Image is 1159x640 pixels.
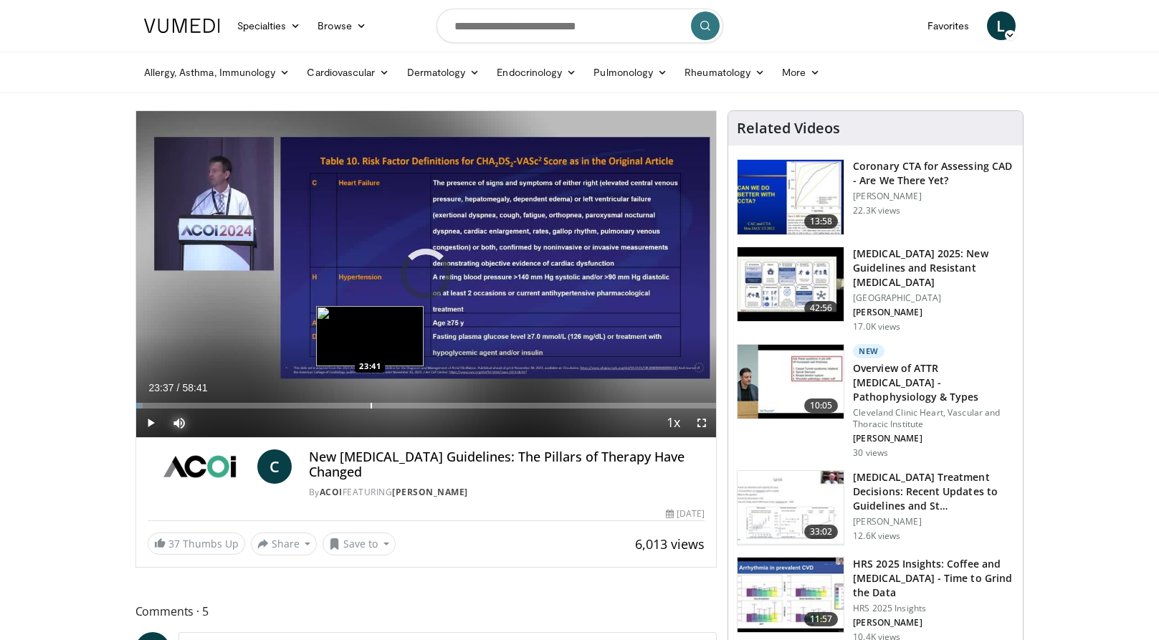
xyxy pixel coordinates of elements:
span: 23:37 [149,382,174,393]
button: Share [251,532,318,555]
a: Endocrinology [488,58,585,87]
a: 42:56 [MEDICAL_DATA] 2025: New Guidelines and Resistant [MEDICAL_DATA] [GEOGRAPHIC_DATA] [PERSON_... [737,247,1014,333]
span: 10:05 [804,398,839,413]
p: HRS 2025 Insights [853,603,1014,614]
img: 6f79f02c-3240-4454-8beb-49f61d478177.150x105_q85_crop-smart_upscale.jpg [738,471,844,545]
h3: Overview of ATTR [MEDICAL_DATA] - Pathophysiology & Types [853,361,1014,404]
img: 2f83149f-471f-45a5-8edf-b959582daf19.150x105_q85_crop-smart_upscale.jpg [738,345,844,419]
p: 12.6K views [853,530,900,542]
h4: Related Videos [737,120,840,137]
img: VuMedi Logo [144,19,220,33]
a: Favorites [919,11,978,40]
a: Rheumatology [676,58,773,87]
div: Progress Bar [136,403,717,409]
a: Pulmonology [585,58,676,87]
img: 25c04896-53d6-4a05-9178-9b8aabfb644a.150x105_q85_crop-smart_upscale.jpg [738,558,844,632]
h3: Coronary CTA for Assessing CAD - Are We There Yet? [853,159,1014,188]
p: 22.3K views [853,205,900,216]
a: More [773,58,829,87]
a: Browse [309,11,375,40]
p: [GEOGRAPHIC_DATA] [853,292,1014,304]
button: Save to [323,532,396,555]
a: L [987,11,1016,40]
div: By FEATURING [309,486,705,499]
span: 6,013 views [635,535,705,553]
p: Cleveland Clinic Heart, Vascular and Thoracic Institute [853,407,1014,430]
p: [PERSON_NAME] [853,191,1014,202]
p: New [853,344,884,358]
button: Fullscreen [687,409,716,437]
a: Specialties [229,11,310,40]
a: Allergy, Asthma, Immunology [135,58,299,87]
p: 30 views [853,447,888,459]
p: [PERSON_NAME] [853,516,1014,527]
span: / [177,382,180,393]
p: 17.0K views [853,321,900,333]
span: 13:58 [804,214,839,229]
a: 33:02 [MEDICAL_DATA] Treatment Decisions: Recent Updates to Guidelines and St… [PERSON_NAME] 12.6... [737,470,1014,546]
span: 58:41 [182,382,207,393]
span: 37 [168,537,180,550]
a: 10:05 New Overview of ATTR [MEDICAL_DATA] - Pathophysiology & Types Cleveland Clinic Heart, Vascu... [737,344,1014,459]
a: Cardiovascular [298,58,398,87]
a: 37 Thumbs Up [148,532,245,555]
span: 42:56 [804,301,839,315]
video-js: Video Player [136,111,717,438]
p: [PERSON_NAME] [853,617,1014,629]
span: 11:57 [804,612,839,626]
a: ACOI [320,486,343,498]
button: Play [136,409,165,437]
h3: HRS 2025 Insights: Coffee and [MEDICAL_DATA] - Time to Grind the Data [853,557,1014,600]
h3: [MEDICAL_DATA] Treatment Decisions: Recent Updates to Guidelines and St… [853,470,1014,513]
button: Mute [165,409,194,437]
p: [PERSON_NAME] [853,307,1014,318]
img: ACOI [148,449,252,484]
div: [DATE] [666,507,705,520]
span: Comments 5 [135,602,717,621]
input: Search topics, interventions [437,9,723,43]
span: 33:02 [804,525,839,539]
a: 13:58 Coronary CTA for Assessing CAD - Are We There Yet? [PERSON_NAME] 22.3K views [737,159,1014,235]
a: C [257,449,292,484]
h3: [MEDICAL_DATA] 2025: New Guidelines and Resistant [MEDICAL_DATA] [853,247,1014,290]
img: 34b2b9a4-89e5-4b8c-b553-8a638b61a706.150x105_q85_crop-smart_upscale.jpg [738,160,844,234]
p: [PERSON_NAME] [853,433,1014,444]
img: 280bcb39-0f4e-42eb-9c44-b41b9262a277.150x105_q85_crop-smart_upscale.jpg [738,247,844,322]
h4: New [MEDICAL_DATA] Guidelines: The Pillars of Therapy Have Changed [309,449,705,480]
a: Dermatology [399,58,489,87]
button: Playback Rate [659,409,687,437]
img: image.jpeg [316,306,424,366]
a: [PERSON_NAME] [392,486,468,498]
